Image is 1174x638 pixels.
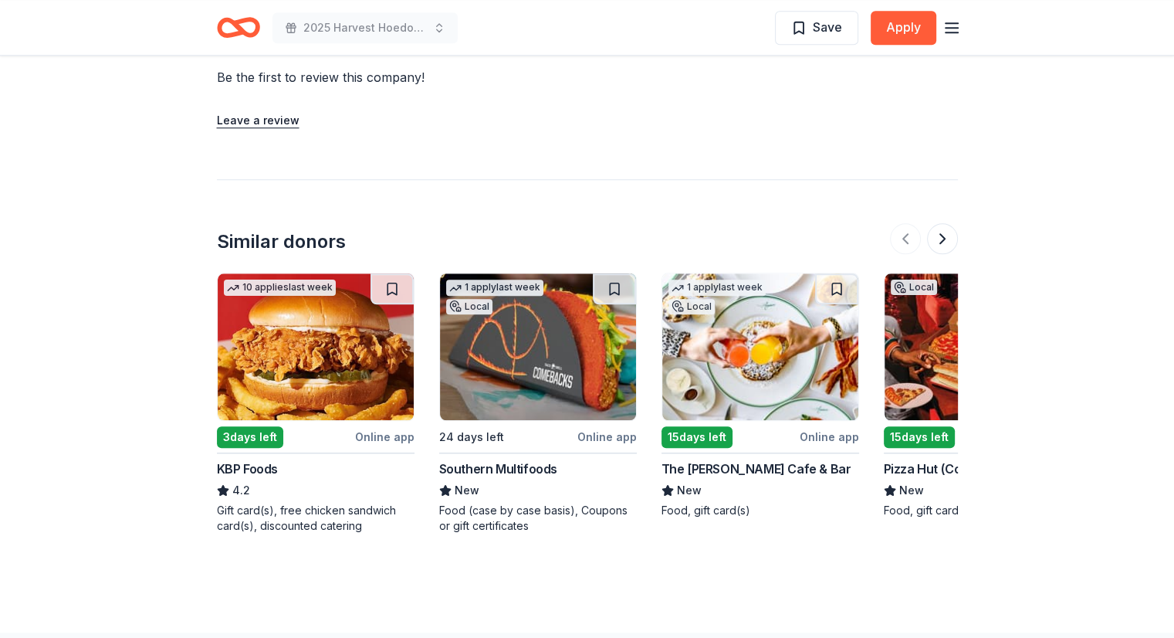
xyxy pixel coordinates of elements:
[303,19,427,37] span: 2025 Harvest Hoedown
[661,426,732,448] div: 15 days left
[455,481,479,500] span: New
[668,280,766,296] div: 1 apply last week
[439,273,637,534] a: Image for Southern Multifoods1 applylast weekLocal24 days leftOnline appSouthern MultifoodsNewFoo...
[668,299,715,314] div: Local
[272,12,458,43] button: 2025 Harvest Hoedown
[775,11,858,45] button: Save
[885,273,1081,420] img: Image for Pizza Hut (Corporate Level Support)
[884,273,1081,518] a: Image for Pizza Hut (Corporate Level Support)Local15days leftOnline appPizza Hut (Corporate Level...
[899,481,924,500] span: New
[871,11,936,45] button: Apply
[884,460,1081,478] div: Pizza Hut (Corporate Level Support)
[661,273,859,518] a: Image for The Annie Cafe & Bar1 applylast weekLocal15days leftOnline appThe [PERSON_NAME] Cafe & ...
[217,460,278,478] div: KBP Foods
[446,280,543,296] div: 1 apply last week
[662,273,858,420] img: Image for The Annie Cafe & Bar
[439,460,557,478] div: Southern Multifoods
[217,273,414,534] a: Image for KBP Foods10 applieslast week3days leftOnline appKBP Foods4.2Gift card(s), free chicken ...
[217,111,299,130] button: Leave a review
[661,460,851,478] div: The [PERSON_NAME] Cafe & Bar
[661,503,859,518] div: Food, gift card(s)
[800,427,859,446] div: Online app
[813,17,842,37] span: Save
[232,481,250,500] span: 4.2
[577,427,637,446] div: Online app
[355,427,414,446] div: Online app
[218,273,414,420] img: Image for KBP Foods
[217,229,346,254] div: Similar donors
[439,428,504,446] div: 24 days left
[217,426,283,448] div: 3 days left
[217,503,414,534] div: Gift card(s), free chicken sandwich card(s), discounted catering
[884,503,1081,518] div: Food, gift card(s), monetary donation
[224,280,336,296] div: 10 applies last week
[677,481,702,500] span: New
[440,273,636,420] img: Image for Southern Multifoods
[217,9,260,46] a: Home
[446,299,492,314] div: Local
[891,280,937,295] div: Local
[884,426,955,448] div: 15 days left
[217,68,612,87] div: Be the first to review this company!
[439,503,637,534] div: Food (case by case basis), Coupons or gift certificates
